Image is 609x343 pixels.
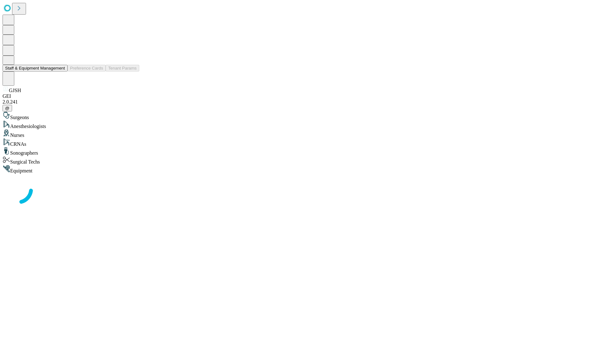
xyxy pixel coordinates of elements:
[3,147,606,156] div: Sonographers
[3,165,606,174] div: Equipment
[68,65,106,71] button: Preference Cards
[9,88,21,93] span: GJSH
[3,129,606,138] div: Nurses
[3,99,606,105] div: 2.0.241
[3,156,606,165] div: Surgical Techs
[106,65,139,71] button: Tenant Params
[3,120,606,129] div: Anesthesiologists
[3,111,606,120] div: Surgeons
[3,138,606,147] div: CRNAs
[5,106,10,111] span: @
[3,65,68,71] button: Staff & Equipment Management
[3,93,606,99] div: GEI
[3,105,12,111] button: @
